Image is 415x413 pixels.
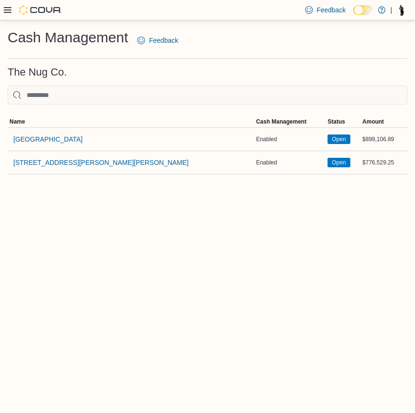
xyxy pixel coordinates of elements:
span: [STREET_ADDRESS][PERSON_NAME][PERSON_NAME] [13,158,189,167]
span: Feedback [149,36,178,45]
span: Feedback [317,5,346,15]
span: Status [328,118,345,125]
button: Status [326,116,360,127]
button: Amount [360,116,407,127]
img: Cova [19,5,62,15]
span: Open [328,134,350,144]
button: Cash Management [254,116,326,127]
span: Open [332,158,346,167]
span: Open [332,135,346,144]
div: Enabled [254,157,326,168]
a: Feedback [134,31,182,50]
span: Cash Management [256,118,307,125]
h1: Cash Management [8,28,128,47]
h3: The Nug Co. [8,67,67,78]
input: This is a search bar. As you type, the results lower in the page will automatically filter. [8,86,407,105]
a: Feedback [301,0,349,19]
button: [GEOGRAPHIC_DATA] [10,130,87,149]
span: [GEOGRAPHIC_DATA] [13,134,83,144]
div: Enabled [254,134,326,145]
button: [STREET_ADDRESS][PERSON_NAME][PERSON_NAME] [10,153,193,172]
span: Name [10,118,25,125]
p: | [390,4,392,16]
div: $776,529.25 [360,157,407,168]
div: $899,106.89 [360,134,407,145]
input: Dark Mode [353,5,373,15]
span: Amount [362,118,384,125]
button: Name [8,116,254,127]
span: Open [328,158,350,167]
div: Thomas Leeder [396,4,407,16]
